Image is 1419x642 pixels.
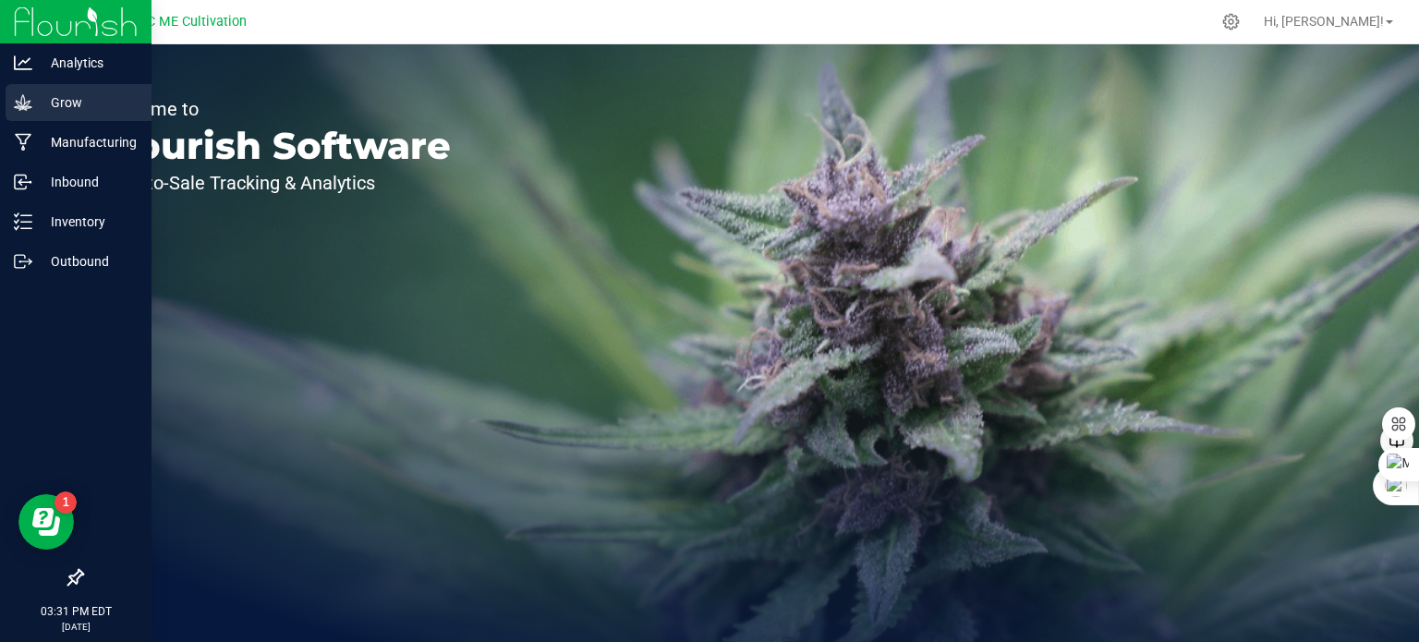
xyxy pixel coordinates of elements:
inline-svg: Inbound [14,173,32,191]
p: Analytics [32,52,143,74]
inline-svg: Manufacturing [14,133,32,151]
p: Inbound [32,171,143,193]
span: Hi, [PERSON_NAME]! [1264,14,1384,29]
p: Outbound [32,250,143,273]
p: Seed-to-Sale Tracking & Analytics [100,174,451,192]
p: Grow [32,91,143,114]
inline-svg: Grow [14,93,32,112]
iframe: Resource center [18,494,74,550]
iframe: Resource center unread badge [55,491,77,514]
p: Manufacturing [32,131,143,153]
inline-svg: Analytics [14,54,32,72]
inline-svg: Inventory [14,212,32,231]
inline-svg: Outbound [14,252,32,271]
p: [DATE] [8,620,143,634]
p: Inventory [32,211,143,233]
p: 03:31 PM EDT [8,603,143,620]
p: Flourish Software [100,127,451,164]
div: Manage settings [1219,13,1243,30]
span: SBC ME Cultivation [130,14,247,30]
p: Welcome to [100,100,451,118]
